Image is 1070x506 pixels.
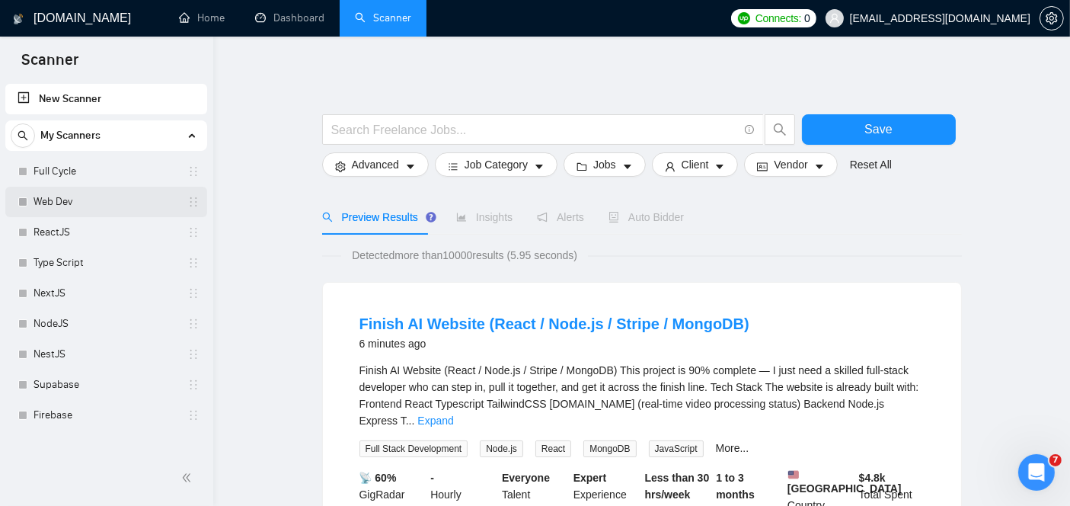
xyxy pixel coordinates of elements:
[652,152,739,177] button: userClientcaret-down
[564,152,646,177] button: folderJobscaret-down
[665,161,676,172] span: user
[359,472,397,484] b: 📡 60%
[405,161,416,172] span: caret-down
[1040,6,1064,30] button: setting
[359,315,749,332] a: Finish AI Website (React / Node.js / Stripe / MongoDB)
[34,370,178,400] a: Supabase
[359,362,925,429] div: Finish AI Website (React / Node.js / Stripe / MongoDB) This project is 90% complete — I just need...
[593,156,616,173] span: Jobs
[187,287,200,299] span: holder
[13,7,24,31] img: logo
[864,120,892,139] span: Save
[359,440,468,457] span: Full Stack Development
[5,120,207,431] li: My Scanners
[187,379,200,391] span: holder
[456,211,513,223] span: Insights
[187,409,200,421] span: holder
[608,212,619,223] span: robot
[322,152,429,177] button: settingAdvancedcaret-down
[335,161,346,172] span: setting
[34,400,178,431] a: Firebase
[187,257,200,269] span: holder
[804,10,810,27] span: 0
[745,125,755,135] span: info-circle
[435,152,557,177] button: barsJob Categorycaret-down
[179,11,225,24] a: homeHome
[802,114,956,145] button: Save
[34,217,178,248] a: ReactJS
[355,11,411,24] a: searchScanner
[1040,12,1064,24] a: setting
[814,161,825,172] span: caret-down
[456,212,467,223] span: area-chart
[714,161,725,172] span: caret-down
[255,11,324,24] a: dashboardDashboard
[341,247,588,264] span: Detected more than 10000 results (5.95 seconds)
[359,364,919,427] span: Finish AI Website (React / Node.js / Stripe / MongoDB) This project is 90% complete — I just need...
[1018,454,1055,491] iframe: Intercom live chat
[322,211,432,223] span: Preview Results
[757,161,768,172] span: idcard
[744,152,837,177] button: idcardVendorcaret-down
[577,161,587,172] span: folder
[11,130,34,141] span: search
[608,211,684,223] span: Auto Bidder
[716,472,755,501] b: 1 to 3 months
[34,248,178,278] a: Type Script
[480,440,523,457] span: Node.js
[40,120,101,151] span: My Scanners
[682,156,709,173] span: Client
[537,212,548,223] span: notification
[181,470,196,485] span: double-left
[417,415,453,427] a: Expand
[716,442,749,454] a: More...
[829,13,840,24] span: user
[406,415,415,427] span: ...
[645,472,710,501] b: Less than 30 hrs/week
[1049,454,1062,466] span: 7
[774,156,807,173] span: Vendor
[322,212,333,223] span: search
[534,161,545,172] span: caret-down
[34,309,178,339] a: NodeJS
[34,278,178,309] a: NextJS
[331,120,738,139] input: Search Freelance Jobs...
[765,123,794,136] span: search
[18,84,195,114] a: New Scanner
[622,161,633,172] span: caret-down
[850,156,892,173] a: Reset All
[755,10,801,27] span: Connects:
[34,339,178,370] a: NestJS
[5,84,207,114] li: New Scanner
[424,210,438,224] div: Tooltip anchor
[788,469,799,480] img: 🇺🇸
[738,12,750,24] img: upwork-logo.png
[573,472,607,484] b: Expert
[34,187,178,217] a: Web Dev
[1040,12,1063,24] span: setting
[34,156,178,187] a: Full Cycle
[11,123,35,148] button: search
[787,469,902,495] b: [GEOGRAPHIC_DATA]
[583,440,636,457] span: MongoDB
[502,472,550,484] b: Everyone
[187,226,200,239] span: holder
[448,161,458,172] span: bars
[359,335,749,353] div: 6 minutes ago
[187,165,200,178] span: holder
[352,156,399,173] span: Advanced
[187,318,200,330] span: holder
[430,472,434,484] b: -
[765,114,795,145] button: search
[465,156,528,173] span: Job Category
[859,472,886,484] b: $ 4.8k
[9,49,91,81] span: Scanner
[187,196,200,208] span: holder
[535,440,571,457] span: React
[537,211,584,223] span: Alerts
[649,440,704,457] span: JavaScript
[187,348,200,360] span: holder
